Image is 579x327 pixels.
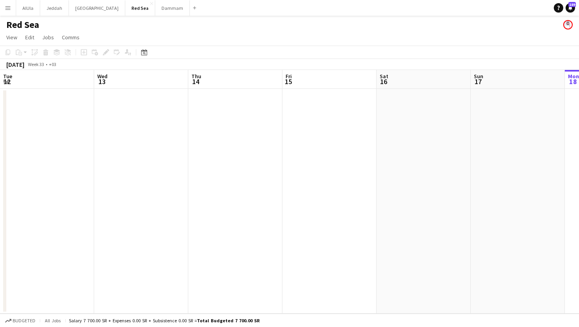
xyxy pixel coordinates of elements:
[567,77,579,86] span: 18
[6,19,39,31] h1: Red Sea
[42,34,54,41] span: Jobs
[3,32,20,42] a: View
[13,318,35,323] span: Budgeted
[286,73,292,80] span: Fri
[49,61,56,67] div: +03
[6,61,24,68] div: [DATE]
[22,32,37,42] a: Edit
[96,77,108,86] span: 13
[125,0,155,16] button: Red Sea
[568,2,576,7] span: 189
[155,0,190,16] button: Dammam
[43,318,62,323] span: All jobs
[16,0,40,16] button: AlUla
[25,34,34,41] span: Edit
[26,61,46,67] span: Week 33
[284,77,292,86] span: 15
[2,77,12,86] span: 12
[379,77,388,86] span: 16
[97,73,108,80] span: Wed
[568,73,579,80] span: Mon
[40,0,69,16] button: Jeddah
[39,32,57,42] a: Jobs
[62,34,80,41] span: Comms
[380,73,388,80] span: Sat
[6,34,17,41] span: View
[191,73,201,80] span: Thu
[473,77,483,86] span: 17
[563,20,573,29] app-user-avatar: Saad AlHarthi
[3,73,12,80] span: Tue
[59,32,83,42] a: Comms
[4,316,37,325] button: Budgeted
[566,3,575,13] a: 189
[69,318,260,323] div: Salary 7 700.00 SR + Expenses 0.00 SR + Subsistence 0.00 SR =
[474,73,483,80] span: Sun
[69,0,125,16] button: [GEOGRAPHIC_DATA]
[190,77,201,86] span: 14
[197,318,260,323] span: Total Budgeted 7 700.00 SR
